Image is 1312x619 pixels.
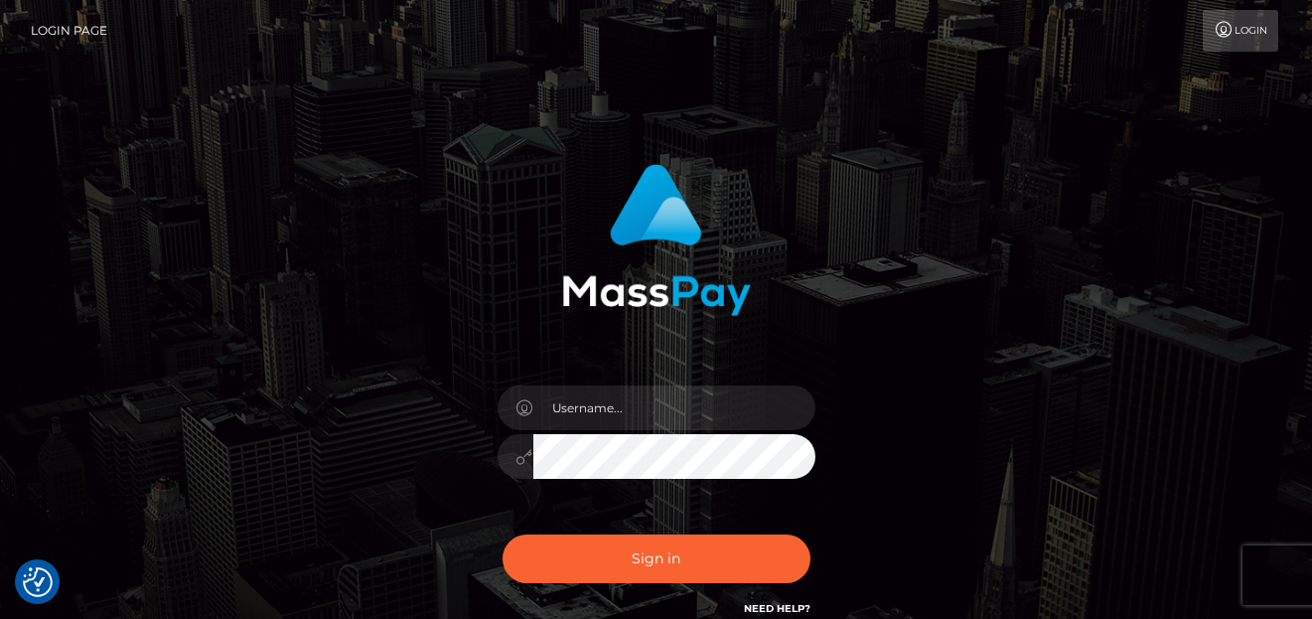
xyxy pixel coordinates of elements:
[1203,10,1278,52] a: Login
[562,164,751,316] img: MassPay Login
[23,567,53,597] img: Revisit consent button
[23,567,53,597] button: Consent Preferences
[744,602,810,615] a: Need Help?
[533,386,815,430] input: Username...
[31,10,107,52] a: Login Page
[503,535,810,583] button: Sign in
